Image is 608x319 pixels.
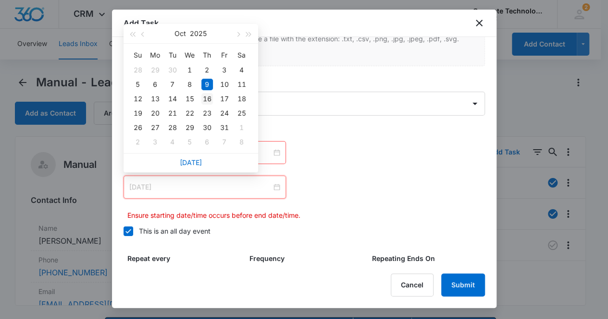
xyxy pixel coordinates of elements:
div: 9 [201,79,213,90]
td: 2025-09-28 [129,63,147,77]
div: 1 [184,64,196,76]
td: 2025-11-07 [216,135,233,149]
div: 28 [132,64,144,76]
div: 2 [201,64,213,76]
td: 2025-10-05 [129,77,147,92]
div: This is an all day event [139,226,211,236]
td: 2025-10-08 [181,77,199,92]
td: 2025-11-01 [233,120,250,135]
td: 2025-10-12 [129,92,147,106]
th: Tu [164,47,181,63]
div: 16 [201,93,213,105]
div: 17 [219,93,230,105]
td: 2025-10-26 [129,120,147,135]
td: 2025-10-24 [216,106,233,120]
div: 8 [184,79,196,90]
div: 6 [149,79,161,90]
td: 2025-10-20 [147,106,164,120]
div: 27 [149,122,161,133]
div: 21 [167,107,178,119]
td: 2025-10-11 [233,77,250,92]
div: 4 [167,136,178,148]
td: 2025-10-10 [216,77,233,92]
div: 7 [219,136,230,148]
div: 7 [167,79,178,90]
div: 8 [236,136,248,148]
div: 10 [219,79,230,90]
td: 2025-11-04 [164,135,181,149]
h1: Add Task [124,17,159,29]
td: 2025-10-31 [216,120,233,135]
label: Assigned to [127,78,489,88]
div: 25 [236,107,248,119]
div: 30 [167,64,178,76]
input: Oct 9, 2025 [129,182,272,192]
div: 3 [219,64,230,76]
div: 31 [219,122,230,133]
div: 6 [201,136,213,148]
div: 28 [167,122,178,133]
div: 12 [132,93,144,105]
div: 19 [132,107,144,119]
td: 2025-10-01 [181,63,199,77]
th: Fr [216,47,233,63]
td: 2025-10-21 [164,106,181,120]
div: 15 [184,93,196,105]
td: 2025-10-16 [199,92,216,106]
div: 20 [149,107,161,119]
a: [DATE] [180,158,202,166]
td: 2025-10-18 [233,92,250,106]
th: We [181,47,199,63]
label: Time span [127,127,489,137]
button: Cancel [391,273,434,296]
button: close [473,17,485,29]
td: 2025-10-28 [164,120,181,135]
div: 13 [149,93,161,105]
p: Ensure starting date/time occurs before end date/time. [127,210,485,220]
td: 2025-10-27 [147,120,164,135]
div: 4 [236,64,248,76]
td: 2025-10-19 [129,106,147,120]
td: 2025-11-06 [199,135,216,149]
td: 2025-10-17 [216,92,233,106]
div: 5 [132,79,144,90]
div: 30 [201,122,213,133]
th: Su [129,47,147,63]
div: 5 [184,136,196,148]
td: 2025-11-03 [147,135,164,149]
td: 2025-10-14 [164,92,181,106]
td: 2025-10-13 [147,92,164,106]
td: 2025-10-03 [216,63,233,77]
td: 2025-10-15 [181,92,199,106]
div: 24 [219,107,230,119]
label: Repeat every [127,253,244,263]
td: 2025-11-08 [233,135,250,149]
div: 2 [132,136,144,148]
td: 2025-10-23 [199,106,216,120]
td: 2025-10-22 [181,106,199,120]
div: 29 [184,122,196,133]
td: 2025-09-29 [147,63,164,77]
div: 22 [184,107,196,119]
td: 2025-11-05 [181,135,199,149]
th: Th [199,47,216,63]
th: Sa [233,47,250,63]
div: 1 [236,122,248,133]
td: 2025-10-04 [233,63,250,77]
div: 11 [236,79,248,90]
td: 2025-10-06 [147,77,164,92]
td: 2025-10-02 [199,63,216,77]
td: 2025-10-25 [233,106,250,120]
td: 2025-10-29 [181,120,199,135]
label: Repeating Ends On [372,253,489,263]
th: Mo [147,47,164,63]
button: Submit [441,273,485,296]
td: 2025-11-02 [129,135,147,149]
td: 2025-10-30 [199,120,216,135]
td: 2025-09-30 [164,63,181,77]
button: 2025 [190,24,207,43]
td: 2025-10-07 [164,77,181,92]
div: 23 [201,107,213,119]
div: 26 [132,122,144,133]
div: 3 [149,136,161,148]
